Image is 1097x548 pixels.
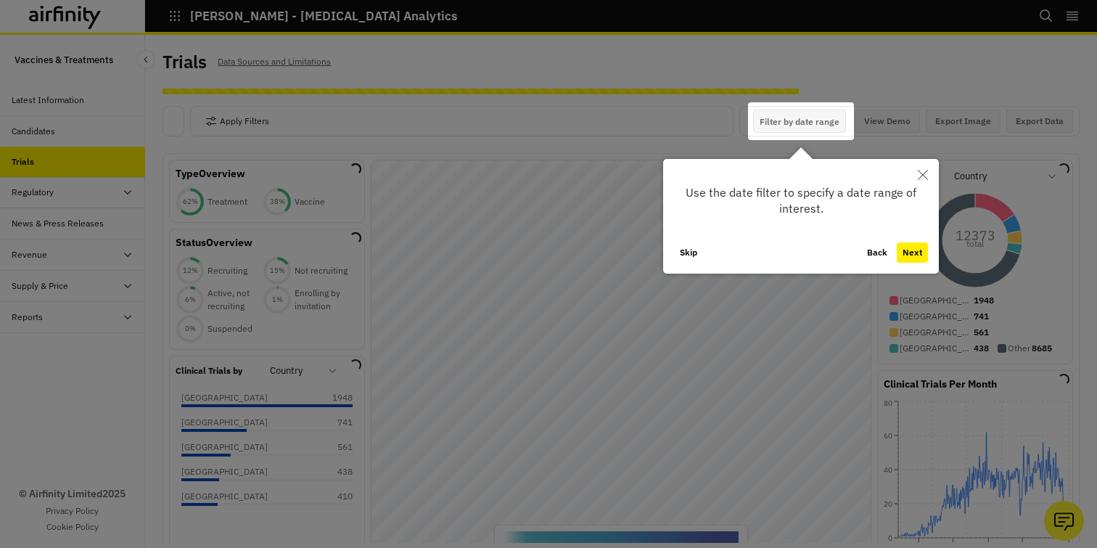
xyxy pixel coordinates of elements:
[674,242,703,263] button: Skip
[907,159,939,191] button: Close
[674,170,928,232] div: Use the date filter to specify a date range of interest.
[897,242,928,263] button: Next
[861,242,893,263] button: Back
[663,159,939,274] div: Use the date filter to specify a date range of interest.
